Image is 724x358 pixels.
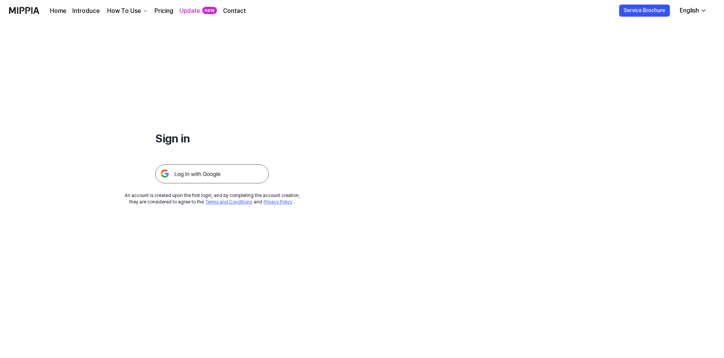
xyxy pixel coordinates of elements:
div: new [202,7,217,14]
a: Introduce [72,6,100,16]
div: English [678,6,701,15]
a: Contact [223,6,246,16]
button: English [674,3,711,18]
img: 구글 로그인 버튼 [155,164,269,183]
button: Service Brochure [619,5,670,17]
a: Update [179,6,200,16]
h1: Sign in [155,130,269,146]
a: Pricing [154,6,173,16]
div: How To Use [106,6,142,16]
a: Privacy Policy [264,199,292,205]
div: An account is created upon the first login, and by completing the account creation, they are cons... [125,192,300,205]
a: Home [50,6,66,16]
button: How To Use [106,6,148,16]
a: Terms and Conditions [205,199,252,205]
